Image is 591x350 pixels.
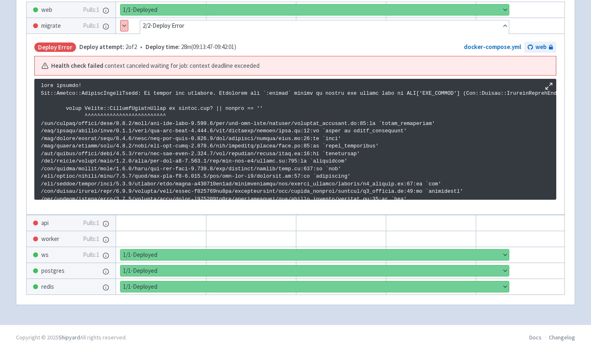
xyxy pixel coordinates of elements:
span: web [41,5,52,15]
span: 28m ( 09:13:47 - 09:42:01 ) [146,42,236,52]
span: Pulls: 1 [83,218,99,228]
span: ws [41,250,49,260]
button: Maximize log window [545,82,553,90]
span: worker [41,234,59,244]
a: web [524,42,556,53]
a: Docs [529,334,542,341]
div: Copyright © 2025 All rights reserved. [16,333,127,342]
span: context canceled waiting for job: context deadline exceeded [105,61,260,71]
span: Deploy time: [146,43,180,51]
span: Pulls: 1 [83,250,99,260]
span: Deploy attempt: [79,43,124,51]
a: Shipyard [58,334,80,341]
span: Pulls: 1 [83,5,99,15]
span: Deploy Error [34,42,76,52]
span: • [79,42,236,52]
span: 2 of 2 [79,42,137,52]
b: Health check failed [51,61,103,71]
span: web [535,42,546,52]
span: redis [41,282,54,292]
span: migrate [41,21,61,31]
a: docker-compose.yml [464,43,521,51]
span: Pulls: 1 [83,234,99,244]
a: Changelog [549,334,575,341]
span: Pulls: 1 [83,21,99,31]
span: api [41,218,49,228]
span: postgres [41,266,65,276]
